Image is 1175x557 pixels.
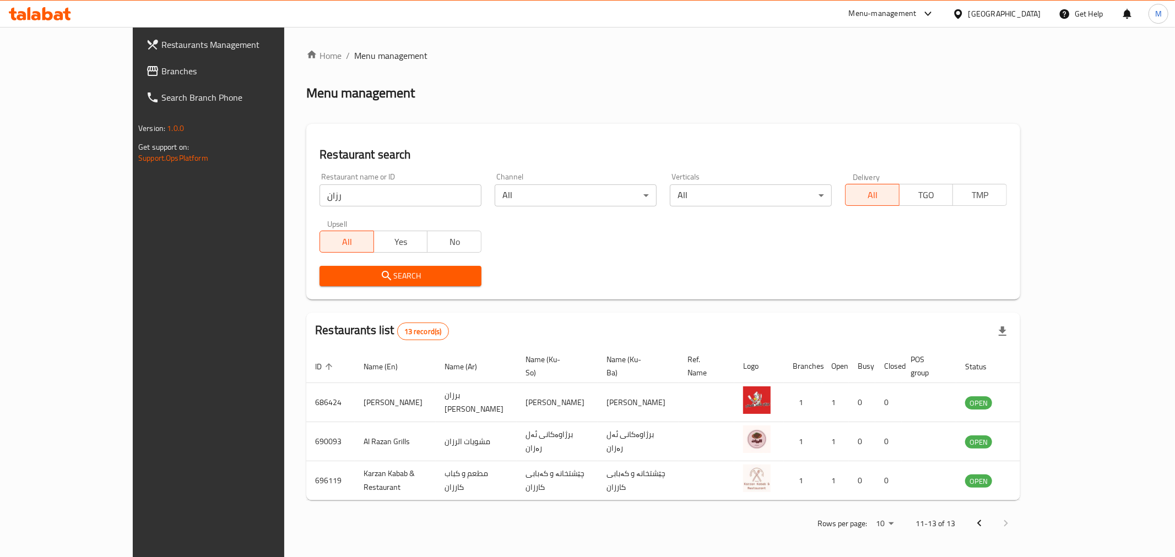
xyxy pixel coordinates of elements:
span: No [432,234,477,250]
span: Menu management [354,49,427,62]
th: Busy [849,350,875,383]
td: برژاوەکانی ئەل رەزان [517,422,598,461]
img: Barzan Hamd Qasab [743,386,771,414]
div: All [670,184,832,206]
img: Al Razan Grills [743,425,771,453]
td: 0 [849,422,875,461]
td: Karzan Kabab & Restaurant [355,461,436,500]
span: Ref. Name [687,353,721,379]
span: 1.0.0 [167,121,184,135]
li: / [346,49,350,62]
nav: breadcrumb [306,49,1020,62]
span: All [324,234,370,250]
td: 690093 [306,422,355,461]
td: 696119 [306,461,355,500]
td: برزان [PERSON_NAME] [436,383,517,422]
td: 0 [849,461,875,500]
div: All [495,184,657,206]
td: 0 [849,383,875,422]
a: Restaurants Management [137,31,329,58]
a: Branches [137,58,329,84]
td: چێشتخانە و کەبابی کارزان [598,461,679,500]
span: OPEN [965,475,992,488]
button: Previous page [966,510,993,537]
span: Name (Ar) [445,360,491,373]
span: ID [315,360,336,373]
span: TMP [957,187,1003,203]
input: Search for restaurant name or ID.. [320,184,481,206]
td: 1 [822,383,849,422]
td: [PERSON_NAME] [355,383,436,422]
span: Name (Ku-Ba) [607,353,665,379]
span: Status [965,360,1001,373]
label: Delivery [853,173,880,181]
button: Yes [373,231,428,253]
td: [PERSON_NAME] [517,383,598,422]
td: چێشتخانە و کەبابی کارزان [517,461,598,500]
th: Open [822,350,849,383]
h2: Menu management [306,84,415,102]
div: [GEOGRAPHIC_DATA] [968,8,1041,20]
button: No [427,231,481,253]
button: TGO [899,184,954,206]
span: Search [328,269,473,283]
span: OPEN [965,397,992,409]
td: 0 [875,461,902,500]
span: M [1155,8,1162,20]
img: Karzan Kabab & Restaurant [743,465,771,492]
th: Action [1014,350,1052,383]
span: Version: [138,121,165,135]
td: برژاوەکانی ئەل رەزان [598,422,679,461]
div: Total records count [397,323,449,340]
td: مشويات الرزان [436,422,517,461]
button: All [845,184,900,206]
div: Menu-management [849,7,917,20]
span: All [850,187,895,203]
h2: Restaurant search [320,146,1007,163]
td: 0 [875,422,902,461]
span: POS group [911,353,943,379]
td: 0 [875,383,902,422]
td: 1 [784,461,822,500]
label: Upsell [327,220,348,227]
div: Export file [989,318,1016,345]
p: Rows per page: [817,517,867,531]
button: TMP [952,184,1007,206]
td: Al Razan Grills [355,422,436,461]
button: Search [320,266,481,286]
td: مطعم و كباب كارزان [436,461,517,500]
span: TGO [904,187,949,203]
th: Closed [875,350,902,383]
td: 1 [784,422,822,461]
td: 1 [822,461,849,500]
th: Branches [784,350,822,383]
a: Support.OpsPlatform [138,151,208,165]
button: All [320,231,374,253]
div: Rows per page: [871,516,898,532]
a: Search Branch Phone [137,84,329,111]
span: Name (Ku-So) [526,353,584,379]
p: 11-13 of 13 [916,517,955,531]
td: [PERSON_NAME] [598,383,679,422]
span: Yes [378,234,424,250]
td: 1 [822,422,849,461]
table: enhanced table [306,350,1052,500]
span: Name (En) [364,360,412,373]
h2: Restaurants list [315,322,448,340]
span: 13 record(s) [398,326,448,337]
span: OPEN [965,436,992,449]
span: Branches [161,64,320,78]
span: Restaurants Management [161,38,320,51]
td: 1 [784,383,822,422]
td: 686424 [306,383,355,422]
th: Logo [734,350,784,383]
span: Get support on: [138,140,189,154]
span: Search Branch Phone [161,91,320,104]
